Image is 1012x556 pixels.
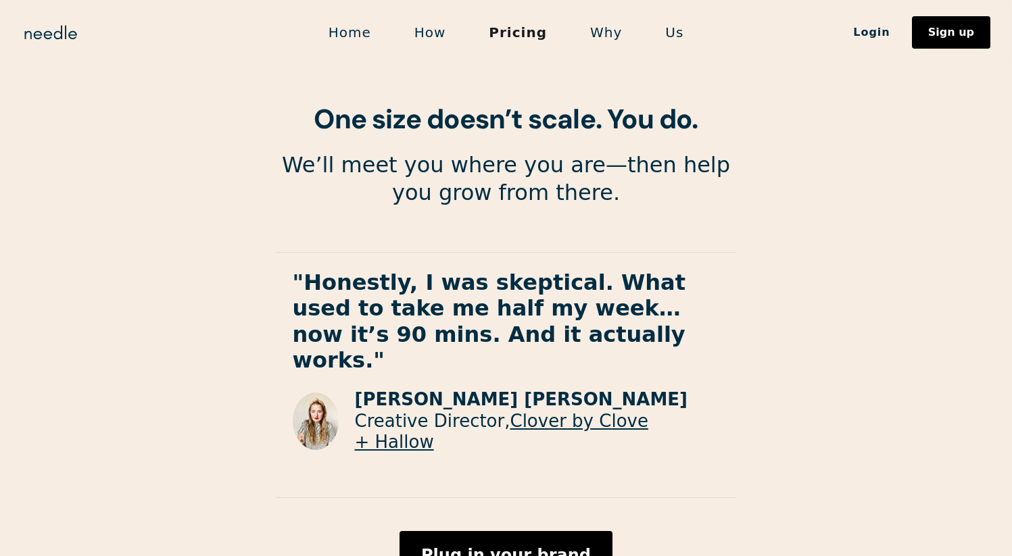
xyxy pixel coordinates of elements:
a: Clover by Clove + Hallow [355,411,648,452]
h2: One size doesn’t scale. You do. [276,103,736,135]
strong: "Honestly, I was skeptical. What used to take me half my week… now it’s 90 mins. And it actually ... [293,270,685,373]
a: Why [569,18,644,47]
a: Home [307,18,393,47]
div: Sign up [928,27,974,38]
a: How [393,18,468,47]
p: Creative Director, [355,411,720,453]
a: Sign up [912,16,990,49]
a: Us [644,18,705,47]
p: [PERSON_NAME] [PERSON_NAME] [355,389,720,410]
a: Pricing [467,18,569,47]
a: Login [832,21,912,44]
p: We’ll meet you where you are—then help you grow from there. [276,151,736,207]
